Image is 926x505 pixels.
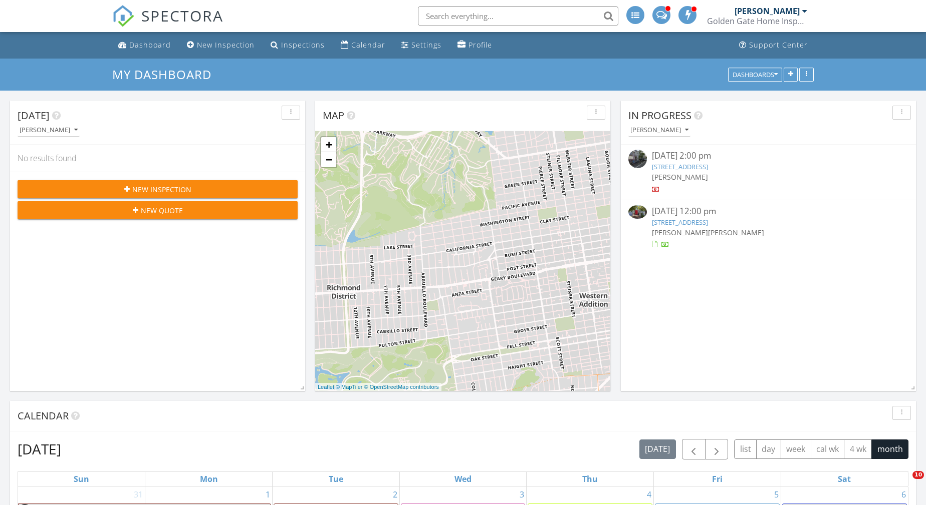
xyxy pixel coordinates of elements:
[112,14,223,35] a: SPECTORA
[733,71,778,78] div: Dashboards
[628,150,908,194] a: [DATE] 2:00 pm [STREET_ADDRESS] [PERSON_NAME]
[18,201,298,219] button: New Quote
[337,36,389,55] a: Calendar
[281,40,325,50] div: Inspections
[318,384,334,390] a: Leaflet
[707,16,807,26] div: Golden Gate Home Inspections
[321,137,336,152] a: Zoom in
[327,472,345,486] a: Tuesday
[518,486,526,502] a: Go to September 3, 2025
[391,486,399,502] a: Go to September 2, 2025
[315,383,441,391] div: |
[183,36,259,55] a: New Inspection
[411,40,441,50] div: Settings
[912,471,924,479] span: 10
[18,439,61,459] h2: [DATE]
[652,228,708,237] span: [PERSON_NAME]
[652,218,708,227] a: [STREET_ADDRESS]
[18,180,298,198] button: New Inspection
[871,439,908,459] button: month
[198,472,220,486] a: Monday
[772,486,781,502] a: Go to September 5, 2025
[112,5,134,27] img: The Best Home Inspection Software - Spectora
[781,439,811,459] button: week
[336,384,363,390] a: © MapTiler
[682,439,706,459] button: Previous month
[453,36,496,55] a: Profile
[112,66,220,83] a: My Dashboard
[114,36,175,55] a: Dashboard
[20,127,78,134] div: [PERSON_NAME]
[18,409,69,422] span: Calendar
[710,472,725,486] a: Friday
[749,40,808,50] div: Support Center
[18,124,80,137] button: [PERSON_NAME]
[72,472,91,486] a: Sunday
[628,124,690,137] button: [PERSON_NAME]
[321,152,336,167] a: Zoom out
[652,162,708,171] a: [STREET_ADDRESS]
[735,6,800,16] div: [PERSON_NAME]
[197,40,255,50] div: New Inspection
[628,109,691,122] span: In Progress
[735,36,812,55] a: Support Center
[630,127,688,134] div: [PERSON_NAME]
[892,471,916,495] iframe: Intercom live chat
[267,36,329,55] a: Inspections
[452,472,474,486] a: Wednesday
[708,228,764,237] span: [PERSON_NAME]
[418,6,618,26] input: Search everything...
[10,145,305,172] div: No results found
[628,205,908,250] a: [DATE] 12:00 pm [STREET_ADDRESS] [PERSON_NAME][PERSON_NAME]
[580,472,600,486] a: Thursday
[639,439,676,459] button: [DATE]
[264,486,272,502] a: Go to September 1, 2025
[728,68,782,82] button: Dashboards
[18,109,50,122] span: [DATE]
[129,40,171,50] div: Dashboard
[351,40,385,50] div: Calendar
[628,150,647,168] img: streetview
[628,205,647,219] img: 9200903%2Fcover_photos%2FY4dR0a800rfsm9LbXxtU%2Fsmall.jpg
[364,384,439,390] a: © OpenStreetMap contributors
[645,486,653,502] a: Go to September 4, 2025
[844,439,872,459] button: 4 wk
[756,439,781,459] button: day
[836,472,853,486] a: Saturday
[652,172,708,182] span: [PERSON_NAME]
[323,109,344,122] span: Map
[734,439,757,459] button: list
[469,40,492,50] div: Profile
[141,5,223,26] span: SPECTORA
[652,205,885,218] div: [DATE] 12:00 pm
[132,184,191,195] span: New Inspection
[141,205,183,216] span: New Quote
[811,439,845,459] button: cal wk
[132,486,145,502] a: Go to August 31, 2025
[652,150,885,162] div: [DATE] 2:00 pm
[397,36,445,55] a: Settings
[705,439,729,459] button: Next month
